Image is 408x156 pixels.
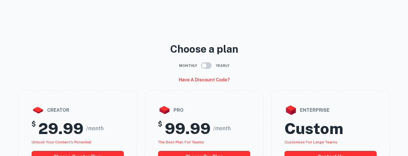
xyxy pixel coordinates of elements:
span: Unlock your Content's potential [32,140,91,144]
span: Monthly [179,63,197,68]
h5: $ [32,119,36,138]
h5: $ [158,119,162,138]
span: /month [213,125,231,132]
span: /month [86,125,104,132]
span: Customize for large teams [284,140,337,144]
h2: 29.99 [38,119,84,138]
span: The best plan for teams [158,140,204,144]
h6: Have a discount code? [179,76,230,83]
h2: 99.99 [165,119,211,138]
p: Choose a plan [18,41,390,57]
div: pro [158,104,250,117]
button: Have a discount code? [176,74,232,85]
h2: Custom [284,119,343,138]
div: enterprise [284,104,377,117]
span: Yearly [216,63,229,68]
div: creator [32,104,124,117]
